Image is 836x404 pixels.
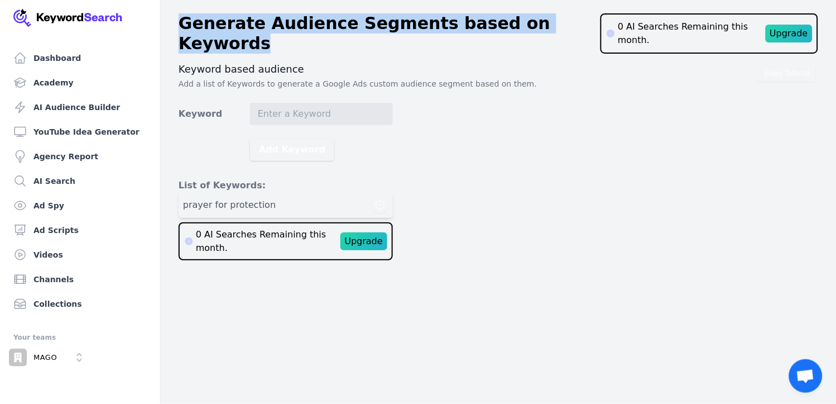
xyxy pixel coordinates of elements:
[179,107,250,121] label: Keyword
[9,72,151,94] a: Academy
[179,13,600,54] h1: Generate Audience Segments based on Keywords
[9,244,151,266] a: Videos
[183,198,276,212] span: prayer for protection
[250,103,393,125] input: Enter a Keyword
[13,9,123,27] img: Your Company
[179,179,393,192] h3: List of Keywords:
[340,232,387,250] div: Upgrade
[9,145,151,168] a: Agency Report
[9,96,151,118] a: AI Audience Builder
[9,349,27,367] img: MAGO
[9,47,151,69] a: Dashboard
[9,219,151,241] a: Ad Scripts
[9,121,151,143] a: YouTube Idea Generator
[9,349,88,367] button: Open organization switcher
[179,63,818,76] h3: Keyword based audience
[766,25,813,42] div: Upgrade
[600,13,818,54] div: 0 AI Searches Remaining this month.
[9,170,151,192] a: AI Search
[33,353,57,363] p: MAGO
[9,194,151,217] a: Ad Spy
[758,65,816,82] button: Video Tutorial
[179,78,818,89] p: Add a list of Keywords to generate a Google Ads custom audience segment based on them.
[250,139,334,161] button: Add Keyword
[9,268,151,291] a: Channels
[9,293,151,315] a: Collections
[179,222,393,260] div: 0 AI Searches Remaining this month.
[13,331,147,344] div: Your teams
[789,359,823,393] div: Open chat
